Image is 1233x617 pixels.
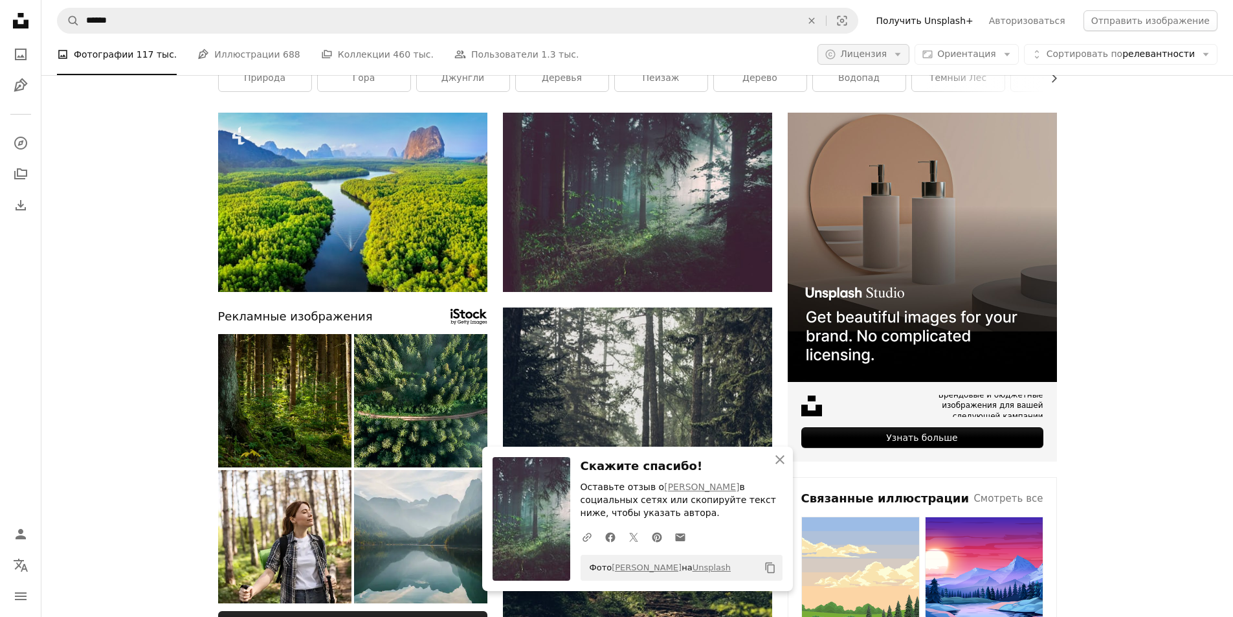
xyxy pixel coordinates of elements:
[929,73,986,83] font: темный лес
[219,65,311,91] a: природа
[643,73,680,83] font: пейзаж
[218,113,487,292] img: Вид с воздуха на залив Пханг Нга и горы на рассвете в Таиланде.
[788,113,1057,462] a: Брендовые и бюджетные изображения для вашей следующей кампанииУзнать больше
[801,396,822,416] img: file-1631678316303-ed18b8b5cb9cimage
[1122,49,1195,59] font: релевантности
[742,73,777,83] font: дерево
[8,552,34,578] button: Язык
[682,563,692,572] font: на
[354,334,487,467] img: Вид с воздуха на вечнозелёные деревья на рассвете в Шварцвальде, Германия
[218,334,351,467] img: Красивый смешанный лес в солнечном свете
[454,34,579,75] a: Пользователи 1.3 тыс.
[599,524,622,550] a: Поделиться на Facebook
[197,34,300,75] a: Иллюстрации 688
[516,65,608,91] a: деревья
[8,8,34,36] a: Главная — Unsplash
[321,34,434,75] a: Коллекции 460 тыс.
[838,73,880,83] font: водопад
[981,10,1073,31] a: Авторизоваться
[218,196,487,208] a: Вид с воздуха на залив Пханг Нга и горы на рассвете в Таиланде.
[471,49,539,60] font: Пользователи
[1042,65,1057,91] button: прокрутить список вправо
[58,8,80,33] button: Поиск Unsplash
[393,49,434,60] font: 460 тыс.
[622,524,645,550] a: Поделиться в Твиттере
[353,73,375,83] font: гора
[693,563,731,572] a: Unsplash
[354,470,487,603] img: Идиллический вид на озеро Гозаузее осенью
[669,524,692,550] a: Поделиться по электронной почте
[615,65,707,91] a: пейзаж
[503,196,772,208] a: деревья в лесу с солнечными лучами
[645,524,669,550] a: Поделиться на Pinterest
[840,49,887,59] font: Лицензия
[57,8,858,34] form: Найти визуальные материалы на сайте
[503,113,772,292] img: деревья в лесу с солнечными лучами
[1024,44,1217,65] button: Сортировать порелевантности
[338,49,390,60] font: Коллекции
[801,491,970,505] font: Связанные иллюстрации
[1011,65,1104,91] a: океан
[813,65,905,91] a: водопад
[581,482,776,518] font: в социальных сетях или скопируйте текст ниже, чтобы указать автора.
[612,563,682,572] a: [PERSON_NAME]
[318,65,410,91] a: гора
[218,470,351,603] img: Женщина в походе с треккинговыми палками
[664,482,739,492] a: [PERSON_NAME]
[8,73,34,98] a: Иллюстрации
[218,309,373,323] font: Рекламные изображения
[214,49,280,60] font: Иллюстрации
[541,49,579,60] font: 1.3 тыс.
[937,49,996,59] font: Ориентация
[912,65,1005,91] a: темный лес
[886,432,957,443] font: Узнать больше
[788,113,1057,382] img: file-1715714113747-b8b0561c490eimage
[817,44,909,65] button: Лицензия
[283,49,300,60] font: 688
[939,390,1043,421] font: Брендовые и бюджетные изображения для вашей следующей кампании
[590,563,612,572] font: Фото
[8,583,34,609] button: Меню
[417,65,509,91] a: джунгли
[441,73,484,83] font: джунгли
[989,16,1065,26] font: Авторизоваться
[915,44,1019,65] button: Ориентация
[869,10,981,31] a: Получить Unsplash+
[581,482,665,492] font: Оставьте отзыв о
[827,8,858,33] button: Визуальный поиск
[973,493,1043,504] font: Смотреть все
[244,73,285,83] font: природа
[1091,16,1210,26] font: Отправить изображение
[8,521,34,547] a: Войти / Зарегистрироваться
[581,459,703,473] font: Скажите спасибо!
[876,16,973,26] font: Получить Unsplash+
[759,557,781,579] button: Копировать в буфер обмена
[542,73,582,83] font: деревья
[8,130,34,156] a: Исследовать
[8,41,34,67] a: Фотографии
[8,161,34,187] a: Коллекции
[1047,49,1122,59] font: Сортировать по
[973,491,1043,506] a: Смотреть все
[8,192,34,218] a: История загрузок
[1083,10,1217,31] button: Отправить изображение
[797,8,826,33] button: Прозрачный
[714,65,806,91] a: дерево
